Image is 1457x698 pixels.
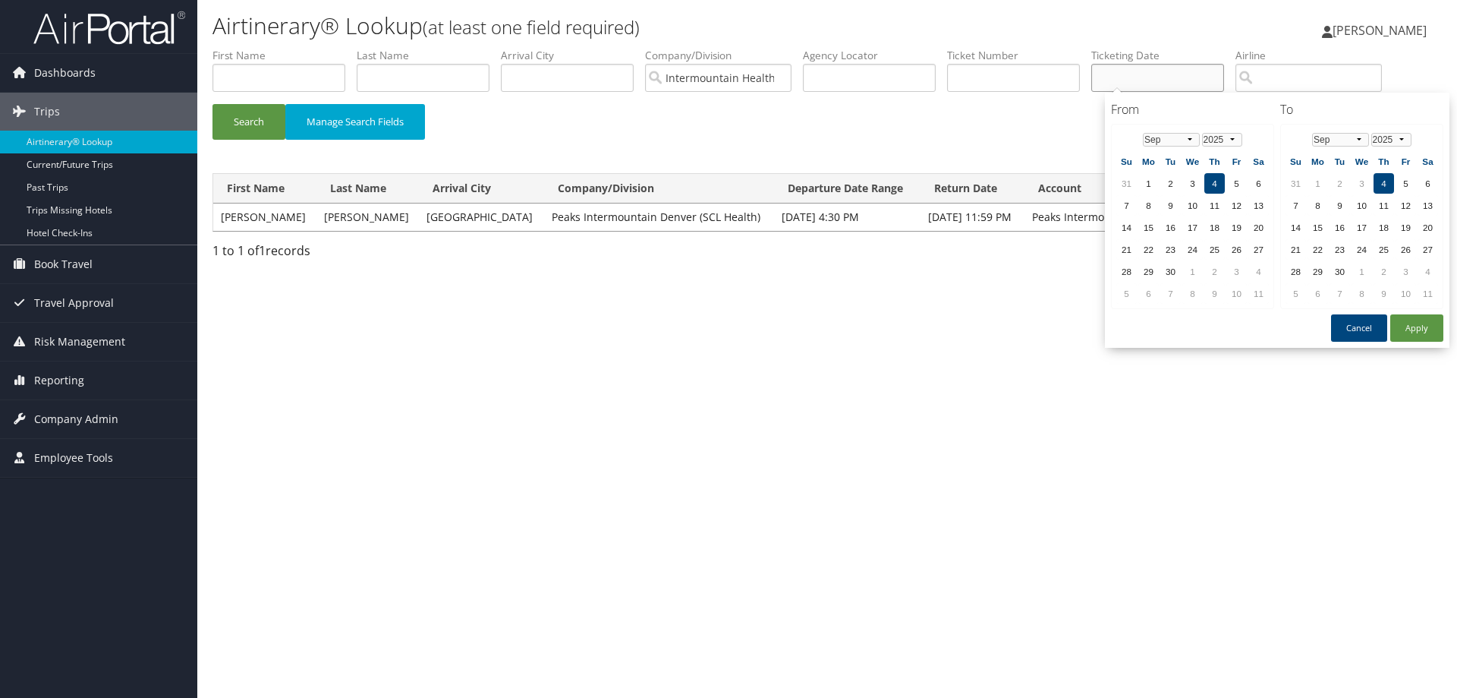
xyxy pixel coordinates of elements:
td: 3 [1396,261,1416,282]
button: Cancel [1331,314,1387,342]
td: 21 [1116,239,1137,260]
td: 11 [1418,283,1438,304]
td: 25 [1374,239,1394,260]
td: 29 [1308,261,1328,282]
label: Ticketing Date [1091,48,1235,63]
td: 5 [1285,283,1306,304]
td: 19 [1226,217,1247,238]
td: 24 [1352,239,1372,260]
td: 23 [1160,239,1181,260]
td: 7 [1330,283,1350,304]
td: 11 [1374,195,1394,216]
span: 1 [259,242,266,259]
td: 4 [1248,261,1269,282]
th: Arrival City: activate to sort column ascending [419,174,543,204]
td: 2 [1374,261,1394,282]
td: 9 [1204,283,1225,304]
img: airportal-logo.png [33,10,185,46]
td: 15 [1308,217,1328,238]
h1: Airtinerary® Lookup [212,10,1032,42]
td: 26 [1226,239,1247,260]
td: 12 [1396,195,1416,216]
td: 12 [1226,195,1247,216]
td: 2 [1204,261,1225,282]
th: We [1182,151,1203,172]
td: 3 [1352,173,1372,194]
label: Ticket Number [947,48,1091,63]
label: Arrival City [501,48,645,63]
span: Dashboards [34,54,96,92]
td: 19 [1396,217,1416,238]
td: 7 [1116,195,1137,216]
td: 1 [1352,261,1372,282]
td: 10 [1352,195,1372,216]
td: 1 [1138,173,1159,194]
td: 3 [1226,261,1247,282]
td: 1 [1182,261,1203,282]
td: 31 [1285,173,1306,194]
td: 9 [1160,195,1181,216]
td: 14 [1116,217,1137,238]
td: 27 [1418,239,1438,260]
td: 2 [1330,173,1350,194]
td: 6 [1248,173,1269,194]
td: 2 [1160,173,1181,194]
th: Tu [1160,151,1181,172]
td: 7 [1285,195,1306,216]
td: 27 [1248,239,1269,260]
span: Travel Approval [34,284,114,322]
td: 29 [1138,261,1159,282]
th: Mo [1308,151,1328,172]
th: Su [1116,151,1137,172]
th: Fr [1396,151,1416,172]
th: First Name: activate to sort column ascending [213,174,316,204]
th: Mo [1138,151,1159,172]
td: 18 [1374,217,1394,238]
span: Trips [34,93,60,131]
th: Fr [1226,151,1247,172]
td: 7 [1160,283,1181,304]
td: 8 [1182,283,1203,304]
th: Th [1204,151,1225,172]
td: [DATE] 4:30 PM [774,204,920,231]
td: 3 [1182,173,1203,194]
td: 11 [1204,195,1225,216]
td: 17 [1182,217,1203,238]
td: 23 [1330,239,1350,260]
td: 26 [1396,239,1416,260]
small: (at least one field required) [423,14,640,39]
label: Company/Division [645,48,803,63]
td: 14 [1285,217,1306,238]
th: Sa [1248,151,1269,172]
td: 15 [1138,217,1159,238]
td: 28 [1285,261,1306,282]
button: Manage Search Fields [285,104,425,140]
td: 9 [1374,283,1394,304]
td: 16 [1330,217,1350,238]
th: Account: activate to sort column descending [1024,174,1254,204]
label: Agency Locator [803,48,947,63]
td: 6 [1138,283,1159,304]
td: 10 [1396,283,1416,304]
td: 5 [1396,173,1416,194]
td: 10 [1226,283,1247,304]
td: 4 [1374,173,1394,194]
td: 5 [1226,173,1247,194]
td: [GEOGRAPHIC_DATA] [419,204,543,231]
th: Return Date: activate to sort column ascending [920,174,1024,204]
th: Company/Division [544,174,774,204]
td: 6 [1418,173,1438,194]
td: [DATE] 11:59 PM [920,204,1024,231]
span: Risk Management [34,323,125,361]
td: 5 [1116,283,1137,304]
th: Th [1374,151,1394,172]
td: Peaks Intermountain Denver (SCL Health) [544,204,774,231]
label: Airline [1235,48,1393,63]
span: [PERSON_NAME] [1333,22,1427,39]
label: First Name [212,48,357,63]
td: 8 [1138,195,1159,216]
span: Employee Tools [34,439,113,477]
h4: To [1280,101,1443,118]
td: 30 [1160,261,1181,282]
td: 20 [1248,217,1269,238]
